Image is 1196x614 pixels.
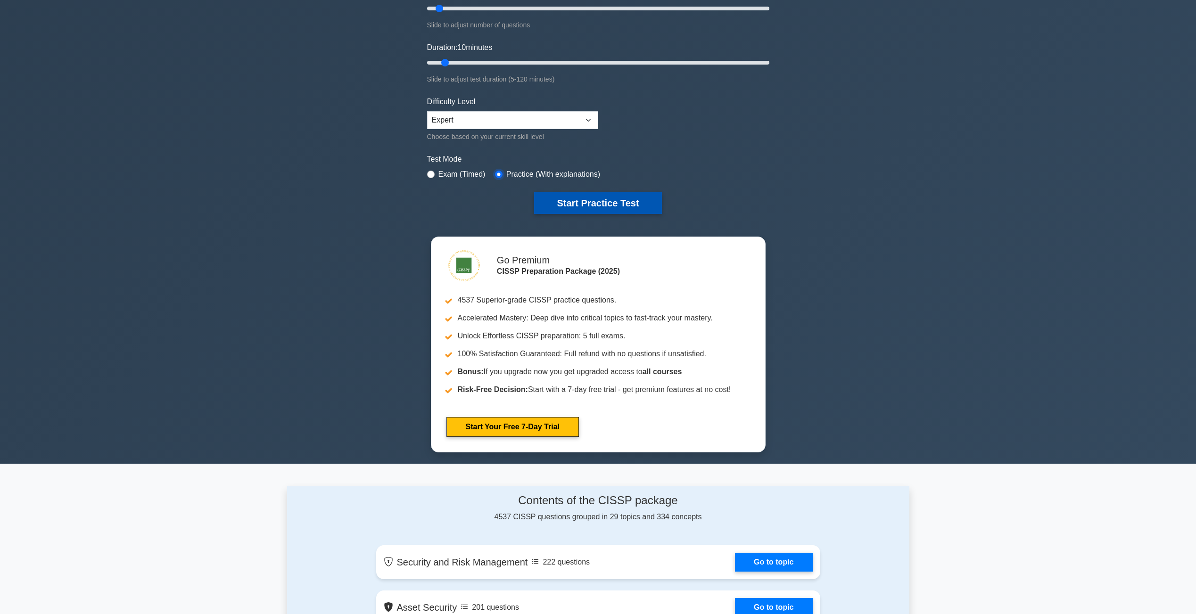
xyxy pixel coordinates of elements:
div: Slide to adjust number of questions [427,19,769,31]
span: 10 [457,43,466,51]
div: Choose based on your current skill level [427,131,598,142]
label: Test Mode [427,154,769,165]
label: Duration: minutes [427,42,493,53]
div: 4537 CISSP questions grouped in 29 topics and 334 concepts [376,494,820,523]
a: Go to topic [735,553,812,572]
label: Difficulty Level [427,96,476,107]
div: Slide to adjust test duration (5-120 minutes) [427,74,769,85]
h4: Contents of the CISSP package [376,494,820,508]
button: Start Practice Test [534,192,661,214]
a: Start Your Free 7-Day Trial [446,417,579,437]
label: Exam (Timed) [438,169,486,180]
label: Practice (With explanations) [506,169,600,180]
